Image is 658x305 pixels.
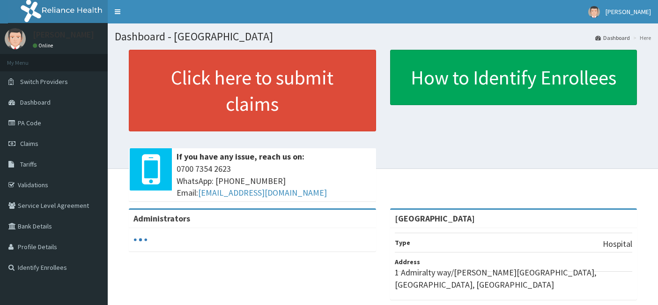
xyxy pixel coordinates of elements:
b: Address [395,258,420,266]
span: [PERSON_NAME] [606,8,651,16]
img: User Image [588,6,600,18]
b: Type [395,238,410,247]
a: Click here to submit claims [129,50,376,131]
h1: Dashboard - [GEOGRAPHIC_DATA] [115,30,651,43]
span: 0700 7354 2623 WhatsApp: [PHONE_NUMBER] Email: [177,163,371,199]
img: User Image [5,28,26,49]
a: [EMAIL_ADDRESS][DOMAIN_NAME] [198,187,327,198]
svg: audio-loading [133,233,148,247]
strong: [GEOGRAPHIC_DATA] [395,213,475,224]
span: Tariffs [20,160,37,168]
b: Administrators [133,213,190,224]
span: Dashboard [20,98,51,107]
b: If you have any issue, reach us on: [177,151,304,162]
p: 1 Admiralty way/[PERSON_NAME][GEOGRAPHIC_DATA], [GEOGRAPHIC_DATA], [GEOGRAPHIC_DATA] [395,267,633,290]
p: [PERSON_NAME] [33,30,94,39]
p: Hospital [603,238,632,250]
span: Switch Providers [20,77,68,86]
li: Here [631,34,651,42]
a: How to Identify Enrollees [390,50,637,105]
a: Online [33,42,55,49]
span: Claims [20,139,38,148]
a: Dashboard [595,34,630,42]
